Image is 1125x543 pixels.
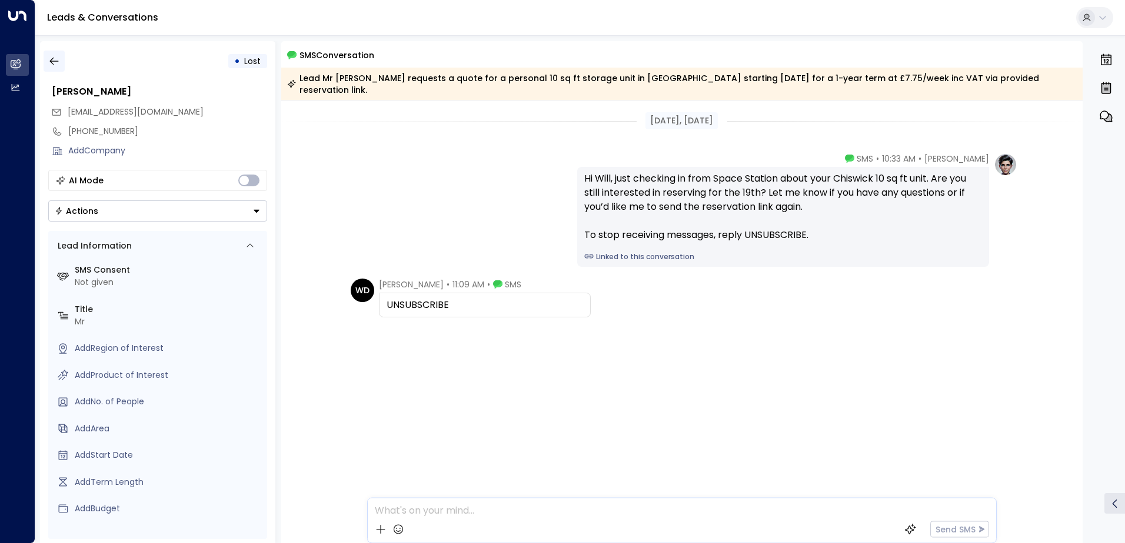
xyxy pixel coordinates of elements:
div: AddProduct of Interest [75,369,262,381]
div: [PHONE_NUMBER] [68,125,267,138]
span: [PERSON_NAME] [924,153,989,165]
img: profile-logo.png [994,153,1017,176]
div: AddTerm Length [75,476,262,488]
div: Lead Mr [PERSON_NAME] requests a quote for a personal 10 sq ft storage unit in [GEOGRAPHIC_DATA] ... [287,72,1076,96]
span: • [918,153,921,165]
div: [PERSON_NAME] [52,85,267,99]
div: AddStart Date [75,449,262,461]
div: AI Mode [69,175,104,186]
div: AddCompany [68,145,267,157]
span: 11:09 AM [452,279,484,290]
a: Linked to this conversation [584,252,982,262]
div: AddRegion of Interest [75,342,262,354]
button: Actions [48,200,267,222]
div: AddBudget [75,502,262,515]
div: Lead Information [54,240,132,252]
div: WD [351,279,374,302]
span: SMS [857,153,873,165]
span: • [876,153,879,165]
div: AddNo. of People [75,395,262,408]
span: • [447,279,450,290]
span: 10:33 AM [882,153,916,165]
span: wrdavies@live.co.uk [68,106,204,118]
div: Mr [75,316,262,328]
label: Source [75,529,262,542]
div: Not given [75,276,262,289]
label: SMS Consent [75,264,262,276]
div: Button group with a nested menu [48,200,267,222]
div: AddArea [75,423,262,435]
div: [DATE], [DATE] [645,112,718,129]
span: [PERSON_NAME] [379,279,444,290]
span: SMS [505,279,521,290]
span: • [487,279,490,290]
label: Title [75,303,262,316]
span: Lost [244,55,261,67]
div: Hi Will, just checking in from Space Station about your Chiswick 10 sq ft unit. Are you still int... [584,172,982,242]
div: • [234,51,240,72]
div: Actions [55,206,98,216]
span: SMS Conversation [299,48,374,62]
div: UNSUBSCRIBE [387,298,583,312]
a: Leads & Conversations [47,11,158,24]
span: [EMAIL_ADDRESS][DOMAIN_NAME] [68,106,204,118]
